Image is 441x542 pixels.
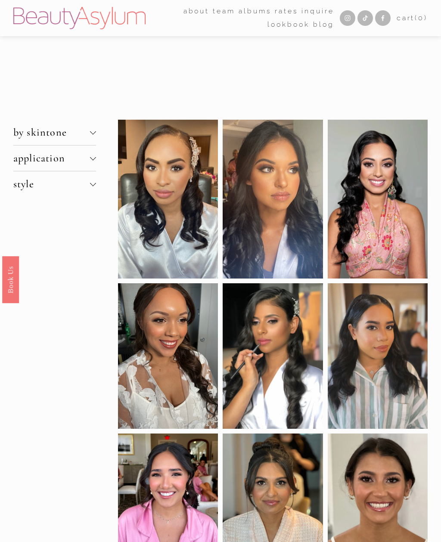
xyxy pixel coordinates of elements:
[13,146,96,171] button: application
[13,178,90,190] span: style
[301,4,334,18] a: Inquire
[213,4,235,18] a: folder dropdown
[397,12,428,24] a: 0 items in cart
[183,4,210,18] a: folder dropdown
[375,10,391,26] a: Facebook
[2,256,19,303] a: Book Us
[13,152,90,164] span: application
[313,18,334,32] a: Blog
[13,120,96,145] button: by skintone
[183,5,210,17] span: about
[213,5,235,17] span: team
[13,126,90,139] span: by skintone
[13,7,146,29] img: Beauty Asylum | Bridal Hair &amp; Makeup Charlotte &amp; Atlanta
[415,14,428,22] span: ( )
[239,4,271,18] a: albums
[267,18,310,32] a: Lookbook
[357,10,373,26] a: TikTok
[13,171,96,197] button: style
[275,4,298,18] a: Rates
[418,14,424,22] span: 0
[340,10,355,26] a: Instagram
